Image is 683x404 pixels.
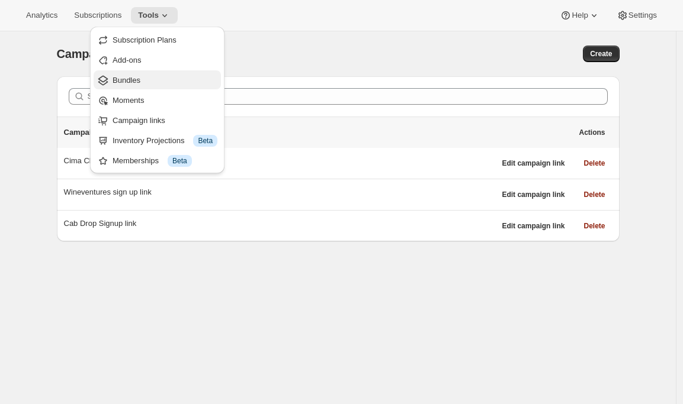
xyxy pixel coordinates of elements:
div: Memberships [113,155,217,167]
button: Settings [610,7,664,24]
button: Delete [576,155,612,172]
span: Help [572,11,588,20]
span: Edit campaign link [502,190,565,199]
div: Cima Club Signup Link - 6 bottles [64,155,495,167]
button: Subscription Plans [94,30,221,49]
span: Edit campaign link [502,159,565,168]
span: Moments [113,96,144,105]
span: Delete [583,159,605,168]
button: Campaign links [94,111,221,130]
span: Beta [198,136,213,146]
button: Inventory Projections [94,131,221,150]
button: Edit campaign link [495,155,572,172]
input: Search [88,88,608,105]
button: Analytics [19,7,65,24]
button: Edit campaign link [495,186,572,203]
span: Campaign links [113,116,165,125]
span: Actions [579,128,605,137]
div: Wineventures sign up link [64,186,495,198]
span: Bundles [113,76,140,85]
span: Delete [583,190,605,199]
button: Edit campaign link [495,218,572,234]
span: Analytics [26,11,57,20]
button: Create [583,46,619,62]
span: Subscriptions [74,11,121,20]
span: Create [590,49,612,59]
span: Delete [583,221,605,231]
button: Help [553,7,607,24]
button: Delete [576,186,612,203]
button: Bundles [94,70,221,89]
span: Add-ons [113,56,141,64]
p: Campaign Link [64,127,572,138]
span: Campaign Links [57,47,147,60]
button: Tools [131,7,178,24]
span: Edit campaign link [502,221,565,231]
button: Add-ons [94,50,221,69]
span: Beta [172,156,187,166]
button: Actions [572,124,612,141]
span: Tools [138,11,159,20]
button: Delete [576,218,612,234]
span: Subscription Plans [113,35,177,44]
button: Subscriptions [67,7,129,24]
div: Inventory Projections [113,135,217,147]
button: Moments [94,91,221,109]
span: Settings [629,11,657,20]
div: Cab Drop Signup link [64,218,495,230]
button: Memberships [94,151,221,170]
